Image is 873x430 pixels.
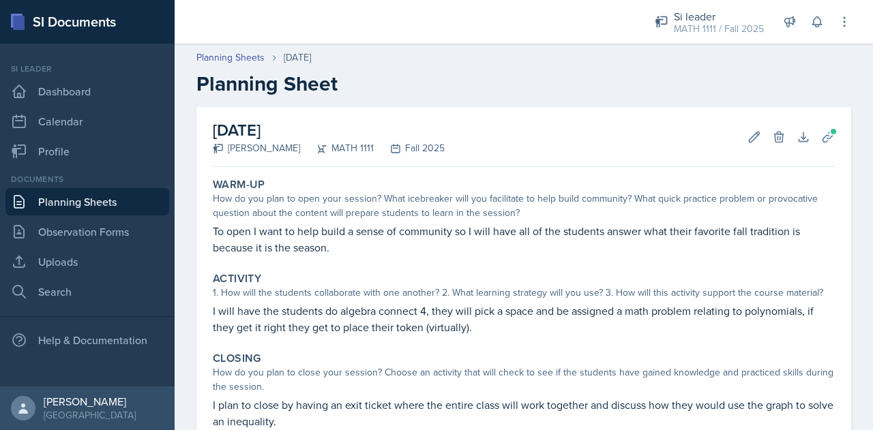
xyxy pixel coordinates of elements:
[213,118,445,142] h2: [DATE]
[213,286,835,300] div: 1. How will the students collaborate with one another? 2. What learning strategy will you use? 3....
[5,173,169,185] div: Documents
[674,22,764,36] div: MATH 1111 / Fall 2025
[284,50,311,65] div: [DATE]
[674,8,764,25] div: Si leader
[196,50,265,65] a: Planning Sheets
[213,141,300,155] div: [PERSON_NAME]
[44,395,136,408] div: [PERSON_NAME]
[5,248,169,275] a: Uploads
[213,397,835,429] p: I plan to close by having an exit ticket where the entire class will work together and discuss ho...
[213,303,835,335] p: I will have the students do algebra connect 4, they will pick a space and be assigned a math prob...
[5,326,169,354] div: Help & Documentation
[5,63,169,75] div: Si leader
[213,223,835,256] p: To open I want to help build a sense of community so I will have all of the students answer what ...
[213,178,265,191] label: Warm-Up
[5,108,169,135] a: Calendar
[5,138,169,165] a: Profile
[213,272,261,286] label: Activity
[213,191,835,220] div: How do you plan to open your session? What icebreaker will you facilitate to help build community...
[5,78,169,105] a: Dashboard
[196,72,851,96] h2: Planning Sheet
[300,141,374,155] div: MATH 1111
[44,408,136,422] div: [GEOGRAPHIC_DATA]
[213,352,261,365] label: Closing
[213,365,835,394] div: How do you plan to close your session? Choose an activity that will check to see if the students ...
[5,218,169,245] a: Observation Forms
[5,188,169,215] a: Planning Sheets
[374,141,445,155] div: Fall 2025
[5,278,169,305] a: Search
